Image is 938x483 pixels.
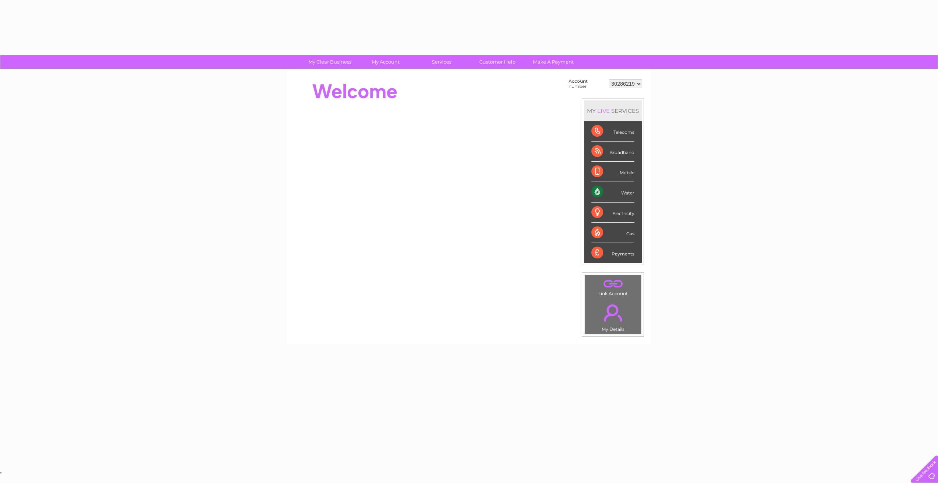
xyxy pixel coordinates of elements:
[355,55,416,69] a: My Account
[584,275,641,298] td: Link Account
[591,223,634,243] div: Gas
[591,162,634,182] div: Mobile
[596,107,611,114] div: LIVE
[591,142,634,162] div: Broadband
[300,55,360,69] a: My Clear Business
[584,298,641,334] td: My Details
[523,55,584,69] a: Make A Payment
[591,203,634,223] div: Electricity
[567,77,607,91] td: Account number
[591,182,634,202] div: Water
[587,277,639,290] a: .
[584,100,642,121] div: MY SERVICES
[591,121,634,142] div: Telecoms
[467,55,528,69] a: Customer Help
[591,243,634,263] div: Payments
[587,300,639,326] a: .
[411,55,472,69] a: Services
